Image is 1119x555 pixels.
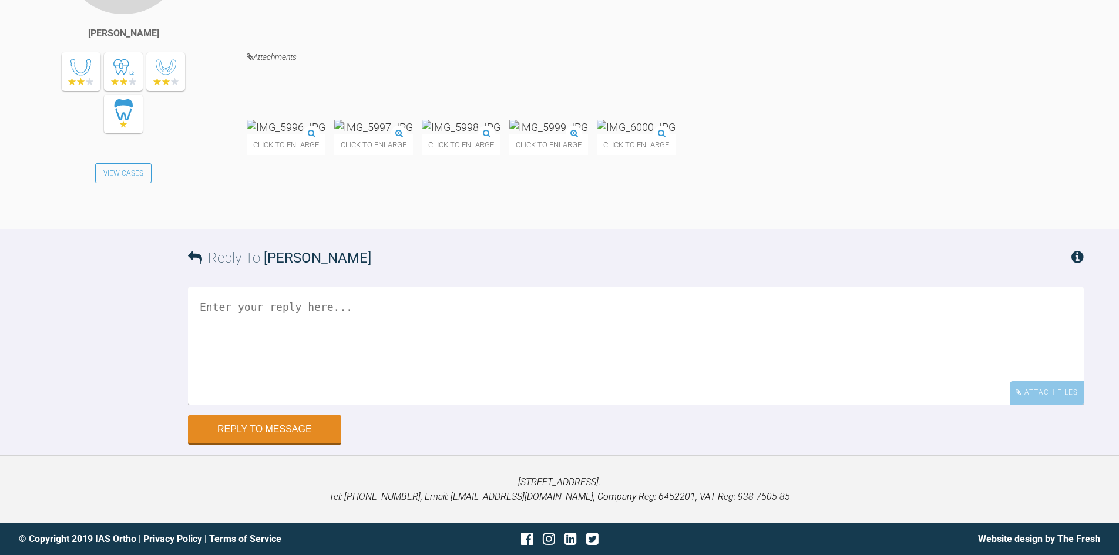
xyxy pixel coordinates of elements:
[209,533,281,544] a: Terms of Service
[1010,381,1084,404] div: Attach Files
[597,120,676,134] img: IMG_6000.JPG
[188,415,341,443] button: Reply to Message
[143,533,202,544] a: Privacy Policy
[247,120,325,134] img: IMG_5996.JPG
[95,163,152,183] a: View Cases
[19,532,379,547] div: © Copyright 2019 IAS Ortho | |
[978,533,1100,544] a: Website design by The Fresh
[264,250,371,266] span: [PERSON_NAME]
[88,26,159,41] div: [PERSON_NAME]
[247,50,1084,65] h4: Attachments
[247,134,325,155] span: Click to enlarge
[334,120,413,134] img: IMG_5997.JPG
[509,120,588,134] img: IMG_5999.JPG
[422,120,500,134] img: IMG_5998.JPG
[422,134,500,155] span: Click to enlarge
[597,134,676,155] span: Click to enlarge
[334,134,413,155] span: Click to enlarge
[188,247,371,269] h3: Reply To
[19,475,1100,504] p: [STREET_ADDRESS]. Tel: [PHONE_NUMBER], Email: [EMAIL_ADDRESS][DOMAIN_NAME], Company Reg: 6452201,...
[509,134,588,155] span: Click to enlarge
